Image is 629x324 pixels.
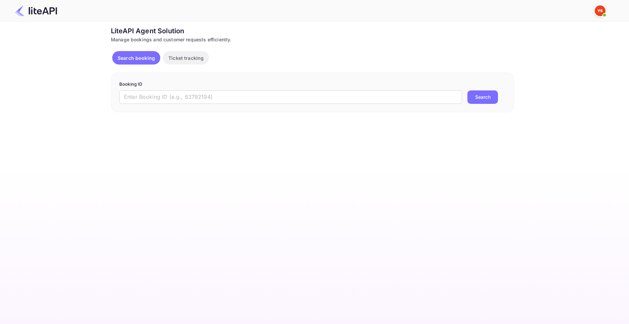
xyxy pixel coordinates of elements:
p: Search booking [118,54,155,62]
button: Search [467,90,498,104]
div: LiteAPI Agent Solution [111,26,514,36]
input: Enter Booking ID (e.g., 63782194) [119,90,462,104]
p: Ticket tracking [168,54,204,62]
div: Manage bookings and customer requests efficiently. [111,36,514,43]
img: LiteAPI Logo [15,5,57,16]
p: Booking ID [119,81,506,88]
img: Yandex Support [595,5,605,16]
